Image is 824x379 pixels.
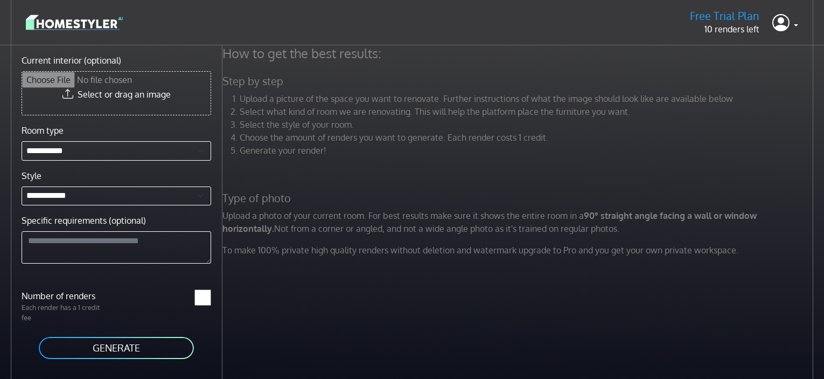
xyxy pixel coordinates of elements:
li: Select the style of your room. [240,118,816,131]
p: 10 renders left [690,23,759,36]
h4: How to get the best results: [216,45,822,61]
li: Generate your render! [240,144,816,157]
li: Upload a picture of the space you want to renovate. Further instructions of what the image should... [240,92,816,105]
li: Choose the amount of renders you want to generate. Each render costs 1 credit. [240,131,816,144]
li: Select what kind of room we are renovating. This will help the platform place the furniture you w... [240,105,816,118]
h5: Free Trial Plan [690,9,759,23]
button: GENERATE [38,336,195,360]
label: Style [22,169,41,182]
p: Each render has a 1 credit fee [15,302,116,323]
p: Upload a photo of your current room. For best results make sure it shows the entire room in a Not... [216,209,822,235]
label: Current interior (optional) [22,54,121,67]
h5: Type of photo [216,191,822,205]
label: Number of renders [15,290,116,302]
label: Specific requirements (optional) [22,214,146,227]
p: To make 100% private high quality renders without deletion and watermark upgrade to Pro and you g... [216,244,822,257]
h5: Step by step [216,74,822,88]
img: logo-3de290ba35641baa71223ecac5eacb59cb85b4c7fdf211dc9aaecaaee71ea2f8.svg [26,13,123,32]
label: Room type [22,124,64,137]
